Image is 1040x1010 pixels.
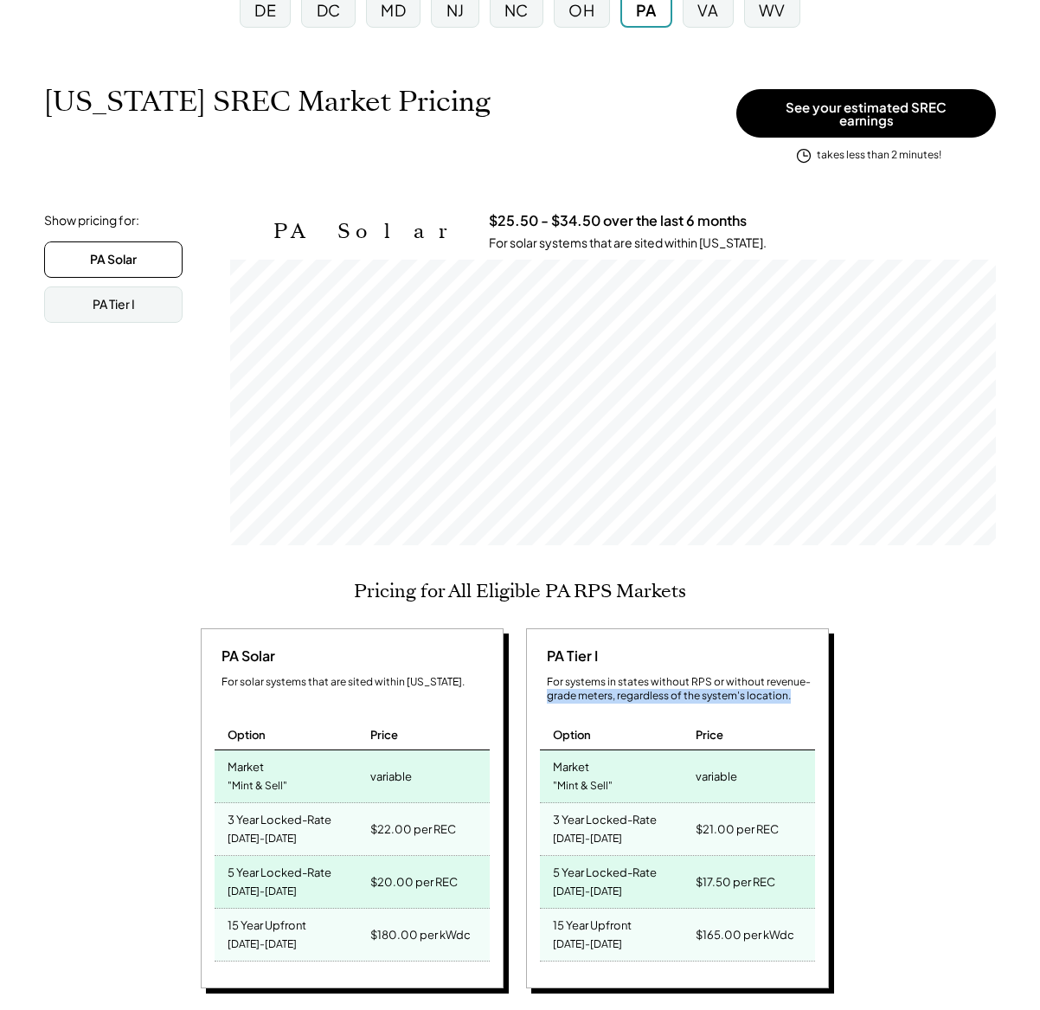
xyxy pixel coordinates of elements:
div: PA Solar [215,647,275,666]
div: PA Tier I [93,296,135,313]
div: $21.00 per REC [696,817,779,841]
h1: [US_STATE] SREC Market Pricing [44,85,491,119]
div: 15 Year Upfront [553,913,632,933]
div: variable [370,764,412,788]
div: For solar systems that are sited within [US_STATE]. [221,675,490,690]
div: variable [696,764,737,788]
div: $22.00 per REC [370,817,456,841]
div: 3 Year Locked-Rate [228,807,331,827]
div: Option [228,727,266,743]
div: [DATE]-[DATE] [553,880,622,904]
button: See your estimated SREC earnings [736,89,996,138]
div: "Mint & Sell" [553,775,613,798]
div: For systems in states without RPS or without revenue-grade meters, regardless of the system's loc... [547,675,815,704]
div: [DATE]-[DATE] [553,933,622,956]
div: Market [553,755,589,775]
div: "Mint & Sell" [228,775,287,798]
div: Show pricing for: [44,212,139,229]
div: [DATE]-[DATE] [228,933,297,956]
div: $165.00 per kWdc [696,923,794,947]
div: $180.00 per kWdc [370,923,471,947]
div: 5 Year Locked-Rate [228,860,331,880]
div: 5 Year Locked-Rate [553,860,657,880]
div: [DATE]-[DATE] [228,880,297,904]
div: $17.50 per REC [696,870,775,894]
div: Price [370,727,398,743]
div: Price [696,727,723,743]
div: 3 Year Locked-Rate [553,807,657,827]
div: Option [553,727,591,743]
div: takes less than 2 minutes! [817,148,941,163]
h2: PA Solar [273,219,463,244]
h3: $25.50 - $34.50 over the last 6 months [489,212,747,230]
div: $20.00 per REC [370,870,458,894]
div: 15 Year Upfront [228,913,306,933]
div: PA Tier I [540,647,598,666]
div: [DATE]-[DATE] [553,827,622,851]
h2: Pricing for All Eligible PA RPS Markets [354,580,686,602]
div: For solar systems that are sited within [US_STATE]. [489,235,767,252]
div: PA Solar [90,251,137,268]
div: [DATE]-[DATE] [228,827,297,851]
div: Market [228,755,264,775]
